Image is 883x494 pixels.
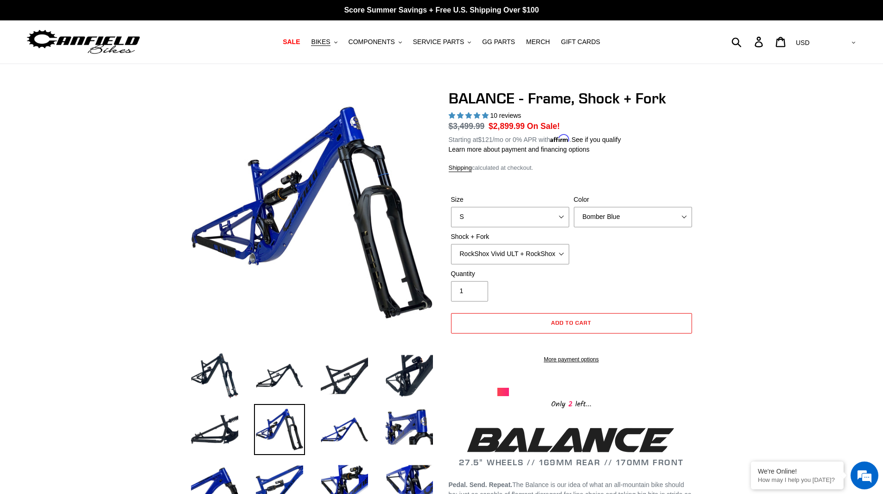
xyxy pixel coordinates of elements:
[189,404,240,455] img: Load image into Gallery viewer, BALANCE - Frame, Shock + Fork
[737,32,760,52] input: Search
[477,36,520,48] a: GG PARTS
[278,36,305,48] a: SALE
[482,38,515,46] span: GG PARTS
[319,404,370,455] img: Load image into Gallery viewer, BALANCE - Frame, Shock + Fork
[561,38,600,46] span: GIFT CARDS
[306,36,342,48] button: BIKES
[408,36,476,48] button: SERVICE PARTS
[490,112,521,119] span: 10 reviews
[449,481,513,488] b: Pedal. Send. Repeat.
[572,136,621,143] a: See if you qualify - Learn more about Affirm Financing (opens in modal)
[551,319,591,326] span: Add to cart
[574,195,692,205] label: Color
[449,90,694,107] h1: BALANCE - Frame, Shock + Fork
[319,350,370,401] img: Load image into Gallery viewer, BALANCE - Frame, Shock + Fork
[521,36,554,48] a: MERCH
[384,404,435,455] img: Load image into Gallery viewer, BALANCE - Frame, Shock + Fork
[451,232,569,242] label: Shock + Fork
[527,120,560,132] span: On Sale!
[25,27,141,57] img: Canfield Bikes
[449,133,621,145] p: Starting at /mo or 0% APR with .
[413,38,464,46] span: SERVICE PARTS
[556,36,605,48] a: GIFT CARDS
[449,164,472,172] a: Shipping
[189,350,240,401] img: Load image into Gallery viewer, BALANCE - Frame, Shock + Fork
[254,404,305,455] img: Load image into Gallery viewer, BALANCE - Frame, Shock + Fork
[344,36,407,48] button: COMPONENTS
[478,136,492,143] span: $121
[497,396,646,411] div: Only left...
[349,38,395,46] span: COMPONENTS
[550,135,570,142] span: Affirm
[451,355,692,364] a: More payment options
[451,269,569,279] label: Quantity
[451,195,569,205] label: Size
[451,313,692,334] button: Add to cart
[449,122,485,131] s: $3,499.99
[758,476,837,483] p: How may I help you today?
[758,468,837,475] div: We're Online!
[449,146,590,153] a: Learn more about payment and financing options
[254,350,305,401] img: Load image into Gallery viewer, BALANCE - Frame, Shock + Fork
[489,122,525,131] span: $2,899.99
[526,38,550,46] span: MERCH
[449,112,490,119] span: 5.00 stars
[565,398,575,410] span: 2
[311,38,330,46] span: BIKES
[449,424,694,468] h2: 27.5" WHEELS // 169MM REAR // 170MM FRONT
[384,350,435,401] img: Load image into Gallery viewer, BALANCE - Frame, Shock + Fork
[449,163,694,173] div: calculated at checkout.
[283,38,300,46] span: SALE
